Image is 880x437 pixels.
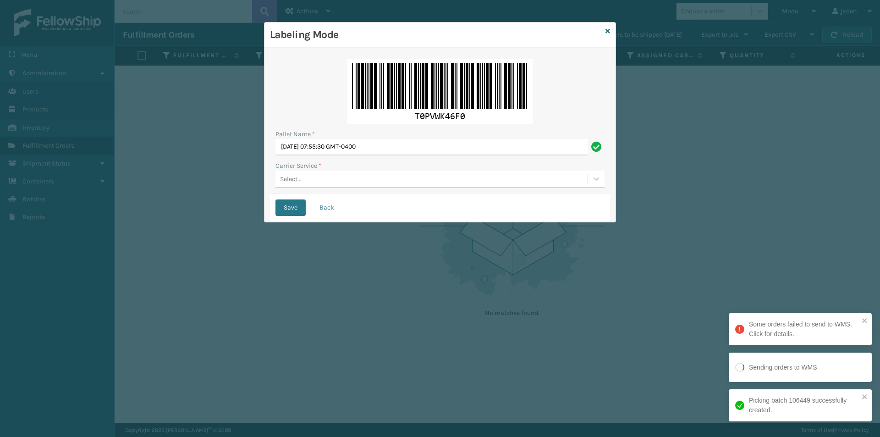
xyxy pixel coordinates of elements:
button: Save [275,199,306,216]
div: Picking batch 106449 successfully created. [749,396,859,415]
label: Carrier Service [275,161,321,171]
div: Sending orders to WMS [749,363,817,372]
div: Some orders failed to send to WMS. Click for details. [749,320,859,339]
div: Select... [280,174,302,184]
h3: Labeling Mode [270,28,602,42]
img: 8lfzIwAAAAZJREFUAwArzWuQLiBnagAAAABJRU5ErkJggg== [347,59,533,124]
button: Back [311,199,342,216]
label: Pallet Name [275,129,315,139]
button: close [862,317,868,326]
button: close [862,393,868,402]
